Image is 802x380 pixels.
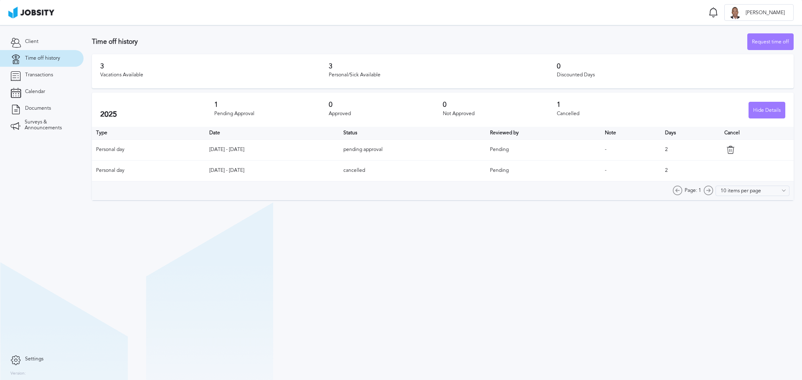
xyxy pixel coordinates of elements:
[329,63,557,70] h3: 3
[741,10,789,16] span: [PERSON_NAME]
[661,127,720,139] th: Days
[749,102,785,118] button: Hide Details
[486,127,600,139] th: Toggle SortBy
[329,111,443,117] div: Approved
[92,127,205,139] th: Type
[8,7,54,18] img: ab4bad089aa723f57921c736e9817d99.png
[92,160,205,181] td: Personal day
[100,63,329,70] h3: 3
[685,188,701,194] span: Page: 1
[720,127,794,139] th: Cancel
[443,111,557,117] div: Not Approved
[100,72,329,78] div: Vacations Available
[605,167,607,173] span: -
[25,55,60,61] span: Time off history
[25,39,38,45] span: Client
[490,146,509,152] span: Pending
[339,139,486,160] td: pending approval
[100,110,214,119] h2: 2025
[557,63,785,70] h3: 0
[92,139,205,160] td: Personal day
[557,111,671,117] div: Cancelled
[25,106,51,111] span: Documents
[205,139,339,160] td: [DATE] - [DATE]
[92,38,747,45] h3: Time off history
[339,160,486,181] td: cancelled
[605,146,607,152] span: -
[205,127,339,139] th: Toggle SortBy
[557,101,671,108] h3: 1
[490,167,509,173] span: Pending
[25,119,73,131] span: Surveys & Announcements
[339,127,486,139] th: Toggle SortBy
[205,160,339,181] td: [DATE] - [DATE]
[749,102,785,119] div: Hide Details
[10,371,26,376] label: Version:
[557,72,785,78] div: Discounted Days
[747,33,794,50] button: Request time off
[329,72,557,78] div: Personal/Sick Available
[661,160,720,181] td: 2
[443,101,557,108] h3: 0
[214,101,328,108] h3: 1
[25,72,53,78] span: Transactions
[329,101,443,108] h3: 0
[729,7,741,19] div: J
[214,111,328,117] div: Pending Approval
[661,139,720,160] td: 2
[724,4,794,21] button: J[PERSON_NAME]
[748,34,793,50] div: Request time off
[601,127,661,139] th: Toggle SortBy
[25,356,43,362] span: Settings
[25,89,45,95] span: Calendar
